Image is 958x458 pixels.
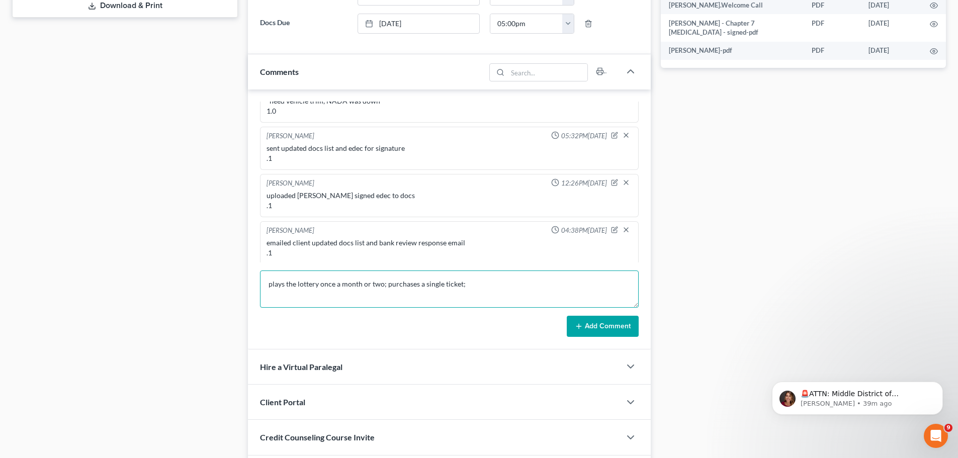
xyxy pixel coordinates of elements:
[804,14,860,42] td: PDF
[944,424,952,432] span: 9
[561,178,607,188] span: 12:26PM[DATE]
[757,360,958,431] iframe: Intercom notifications message
[661,14,804,42] td: [PERSON_NAME] - Chapter 7 [MEDICAL_DATA] - signed-pdf
[260,67,299,76] span: Comments
[508,64,588,81] input: Search...
[255,14,352,34] label: Docs Due
[490,14,563,33] input: -- : --
[260,362,342,372] span: Hire a Virtual Paralegal
[267,191,632,211] div: uploaded [PERSON_NAME] signed edec to docs .1
[561,226,607,235] span: 04:38PM[DATE]
[860,14,922,42] td: [DATE]
[567,316,639,337] button: Add Comment
[267,178,314,189] div: [PERSON_NAME]
[260,397,305,407] span: Client Portal
[267,143,632,163] div: sent updated docs list and edec for signature .1
[267,238,632,258] div: emailed client updated docs list and bank review response email .1
[804,42,860,60] td: PDF
[924,424,948,448] iframe: Intercom live chat
[358,14,479,33] a: [DATE]
[561,131,607,141] span: 05:32PM[DATE]
[860,42,922,60] td: [DATE]
[267,226,314,236] div: [PERSON_NAME]
[661,42,804,60] td: [PERSON_NAME]-pdf
[260,432,375,442] span: Credit Counseling Course Invite
[267,131,314,141] div: [PERSON_NAME]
